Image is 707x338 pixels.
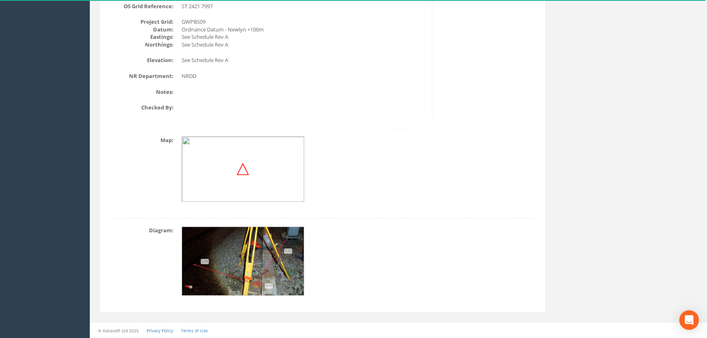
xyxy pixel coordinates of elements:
dt: Northings: [108,41,173,49]
dt: Notes: [108,88,173,96]
img: faefdd57-d2bf-7487-fb73-7cc2a746f8ed_d6479d8e-3d9c-6369-2e24-15c04f6c2e35_renderedBackgroundImage... [182,227,305,296]
dd: See Schedule Rev A [182,41,426,49]
dt: Map: [108,136,173,144]
dd: GWPBS09 [182,18,426,26]
div: Open Intercom Messenger [679,310,699,330]
dt: NR Department: [108,72,173,80]
dd: ST 2421 7997 [182,2,426,10]
dt: Eastings: [108,33,173,41]
small: © Kullasoft Ltd 2025 [98,328,139,334]
a: Privacy Policy [147,328,173,334]
dt: OS Grid Reference: [108,2,173,10]
dd: NRDD [182,72,426,80]
dt: Diagram: [108,227,173,234]
dd: Ordnance Datum - Newlyn +100m [182,26,426,33]
img: 300x160@2x [182,136,304,202]
dt: Project Grid: [108,18,173,26]
dd: See Schedule Rev A [182,33,426,41]
dt: Datum: [108,26,173,33]
dd: See Schedule Rev A [182,56,426,64]
dt: Elevation: [108,56,173,64]
dt: Checked By: [108,104,173,111]
img: map_target.png [237,163,249,175]
a: Terms of Use [181,328,208,334]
